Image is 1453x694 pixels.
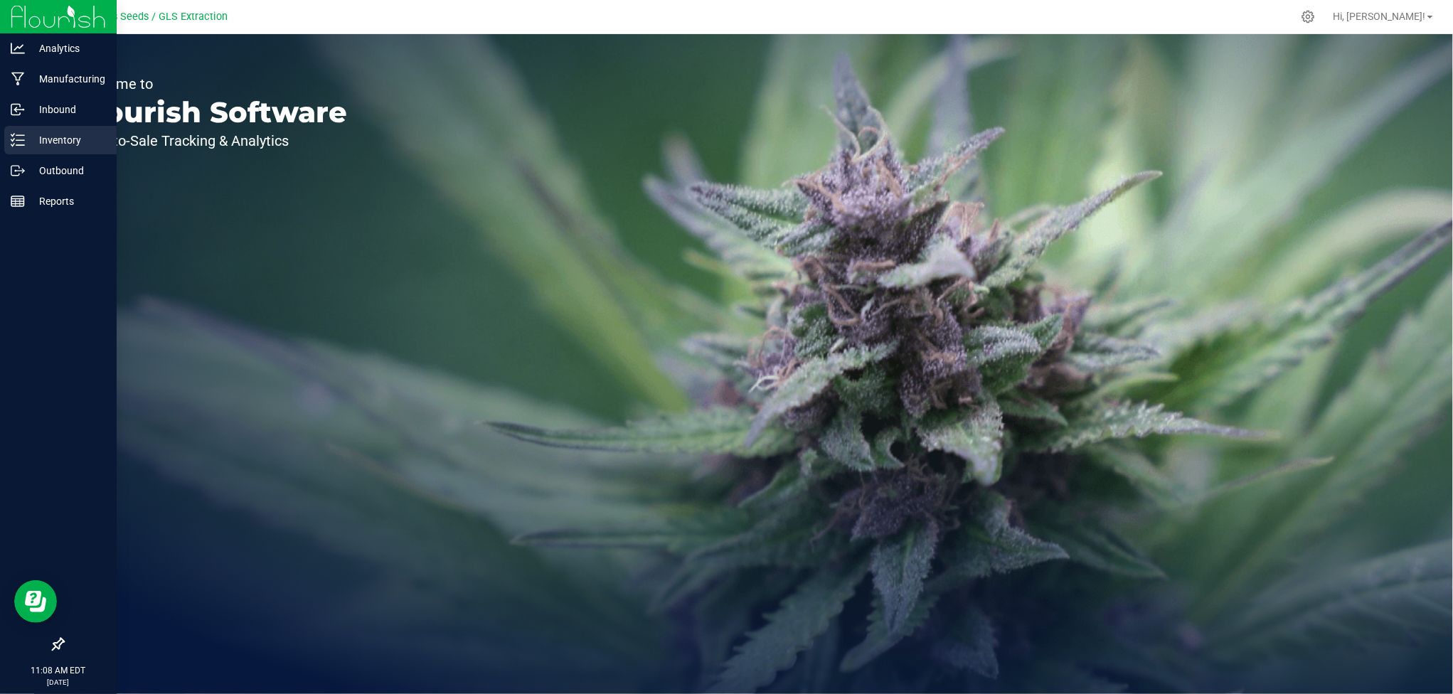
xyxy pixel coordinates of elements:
[11,164,25,178] inline-svg: Outbound
[25,101,110,118] p: Inbound
[11,41,25,55] inline-svg: Analytics
[11,72,25,86] inline-svg: Manufacturing
[1299,10,1317,23] div: Manage settings
[25,40,110,57] p: Analytics
[6,677,110,688] p: [DATE]
[25,70,110,87] p: Manufacturing
[25,132,110,149] p: Inventory
[77,98,347,127] p: Flourish Software
[6,664,110,677] p: 11:08 AM EDT
[11,133,25,147] inline-svg: Inventory
[25,193,110,210] p: Reports
[77,77,347,91] p: Welcome to
[1334,11,1426,22] span: Hi, [PERSON_NAME]!
[11,194,25,208] inline-svg: Reports
[77,134,347,148] p: Seed-to-Sale Tracking & Analytics
[11,102,25,117] inline-svg: Inbound
[25,162,110,179] p: Outbound
[14,580,57,623] iframe: Resource center
[63,11,228,23] span: Great Lakes Seeds / GLS Extraction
